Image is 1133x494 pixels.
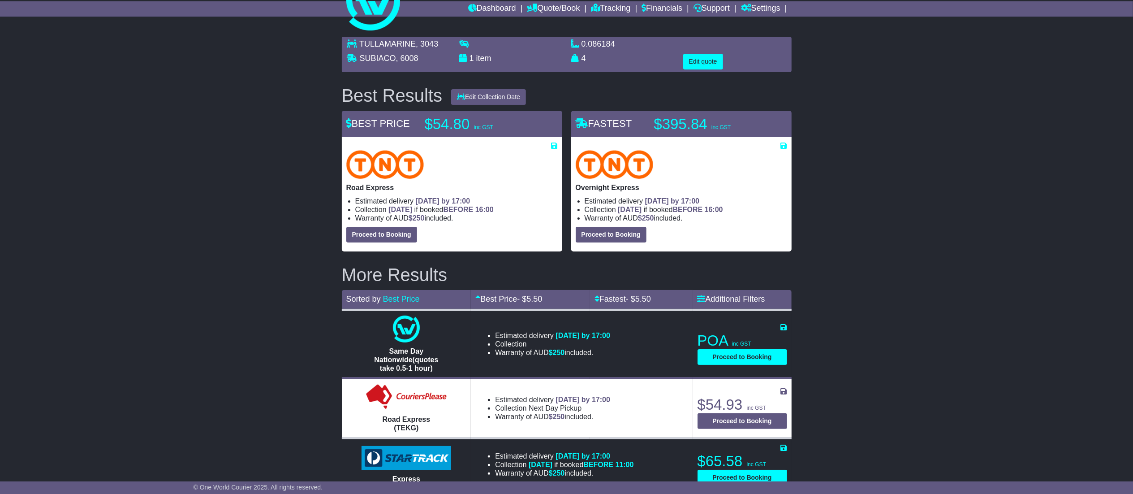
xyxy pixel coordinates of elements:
[475,295,542,303] a: Best Price- $5.50
[383,295,420,303] a: Best Price
[642,214,654,222] span: 250
[495,452,633,460] li: Estimated delivery
[495,412,610,421] li: Warranty of AUD included.
[549,413,565,420] span: $
[393,316,420,342] img: One World Courier: Same Day Nationwide(quotes take 0.5-1 hour)
[576,150,654,179] img: TNT Domestic: Overnight Express
[346,227,417,243] button: Proceed to Booking
[585,205,787,214] li: Collection
[618,206,642,213] span: [DATE]
[556,396,610,403] span: [DATE] by 17:00
[556,332,610,339] span: [DATE] by 17:00
[342,265,792,285] h2: More Results
[396,54,418,63] span: , 6008
[359,39,416,48] span: TULLAMARINE
[654,115,766,133] p: $395.84
[698,413,787,429] button: Proceed to Booking
[698,332,787,350] p: POA
[374,347,438,372] span: Same Day Nationwide(quotes take 0.5-1 hour)
[495,340,610,348] li: Collection
[585,197,787,205] li: Estimated delivery
[576,227,646,243] button: Proceed to Booking
[553,413,565,420] span: 250
[413,214,425,222] span: 250
[474,124,493,130] span: inc GST
[346,150,424,179] img: TNT Domestic: Road Express
[425,115,537,133] p: $54.80
[747,461,766,468] span: inc GST
[194,484,323,491] span: © One World Courier 2025. All rights reserved.
[698,452,787,470] p: $65.58
[616,461,634,468] span: 11:00
[747,405,766,411] span: inc GST
[495,460,633,469] li: Collection
[582,54,586,63] span: 4
[355,214,558,222] li: Warranty of AUD included.
[383,416,431,432] span: Road Express (TEKG)
[495,395,610,404] li: Estimated delivery
[585,214,787,222] li: Warranty of AUD included.
[360,54,396,63] span: SUBIACO
[470,54,474,63] span: 1
[388,206,412,213] span: [DATE]
[549,349,565,356] span: $
[529,461,633,468] span: if booked
[673,206,703,213] span: BEFORE
[409,214,425,222] span: $
[683,54,723,69] button: Edit quote
[451,89,526,105] button: Edit Collection Date
[392,475,420,483] span: Express
[549,469,565,477] span: $
[583,461,613,468] span: BEFORE
[582,39,615,48] span: 0.086184
[475,206,494,213] span: 16:00
[553,349,565,356] span: 250
[698,349,787,365] button: Proceed to Booking
[711,124,731,130] span: inc GST
[618,206,723,213] span: if booked
[638,214,654,222] span: $
[741,1,780,17] a: Settings
[416,197,470,205] span: [DATE] by 17:00
[635,295,651,303] span: 5.50
[517,295,542,303] span: - $
[645,197,700,205] span: [DATE] by 17:00
[337,86,447,105] div: Best Results
[576,183,787,192] p: Overnight Express
[576,118,632,129] span: FASTEST
[346,183,558,192] p: Road Express
[698,396,787,414] p: $54.93
[732,341,751,347] span: inc GST
[626,295,651,303] span: - $
[526,295,542,303] span: 5.50
[553,469,565,477] span: 250
[705,206,723,213] span: 16:00
[495,469,633,477] li: Warranty of AUD included.
[495,348,610,357] li: Warranty of AUD included.
[595,295,651,303] a: Fastest- $5.50
[495,404,610,412] li: Collection
[694,1,730,17] a: Support
[416,39,438,48] span: , 3043
[346,295,381,303] span: Sorted by
[362,446,451,470] img: StarTrack: Express
[476,54,491,63] span: item
[355,205,558,214] li: Collection
[346,118,410,129] span: BEST PRICE
[364,384,449,411] img: CouriersPlease: Road Express (TEKG)
[527,1,580,17] a: Quote/Book
[495,331,610,340] li: Estimated delivery
[468,1,516,17] a: Dashboard
[388,206,493,213] span: if booked
[591,1,630,17] a: Tracking
[698,470,787,485] button: Proceed to Booking
[529,461,552,468] span: [DATE]
[698,295,765,303] a: Additional Filters
[529,404,582,412] span: Next Day Pickup
[642,1,682,17] a: Financials
[556,452,610,460] span: [DATE] by 17:00
[355,197,558,205] li: Estimated delivery
[444,206,474,213] span: BEFORE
